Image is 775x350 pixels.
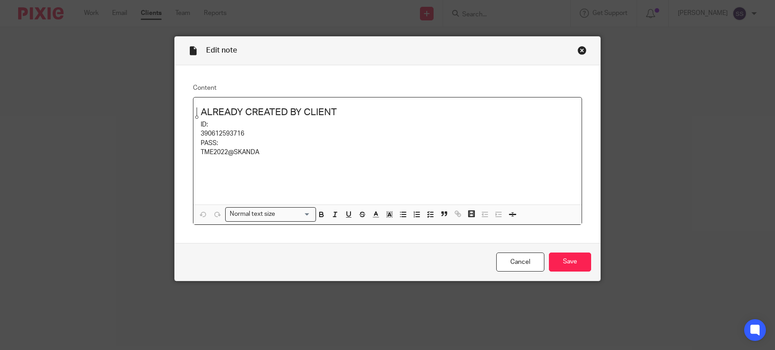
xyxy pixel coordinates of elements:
[206,47,237,54] span: Edit note
[193,83,582,92] label: Content
[496,253,544,272] a: Cancel
[201,120,574,129] p: ID:
[201,129,574,138] p: 390612593716
[201,139,574,148] p: PASS:
[549,253,591,272] input: Save
[278,209,311,219] input: Search for option
[201,105,574,120] h2: ALREADY CREATED BY CLIENT
[201,148,574,157] p: TME2022@SKANDA
[225,207,316,221] div: Search for option
[227,209,277,219] span: Normal text size
[578,46,587,55] div: Close this dialog window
